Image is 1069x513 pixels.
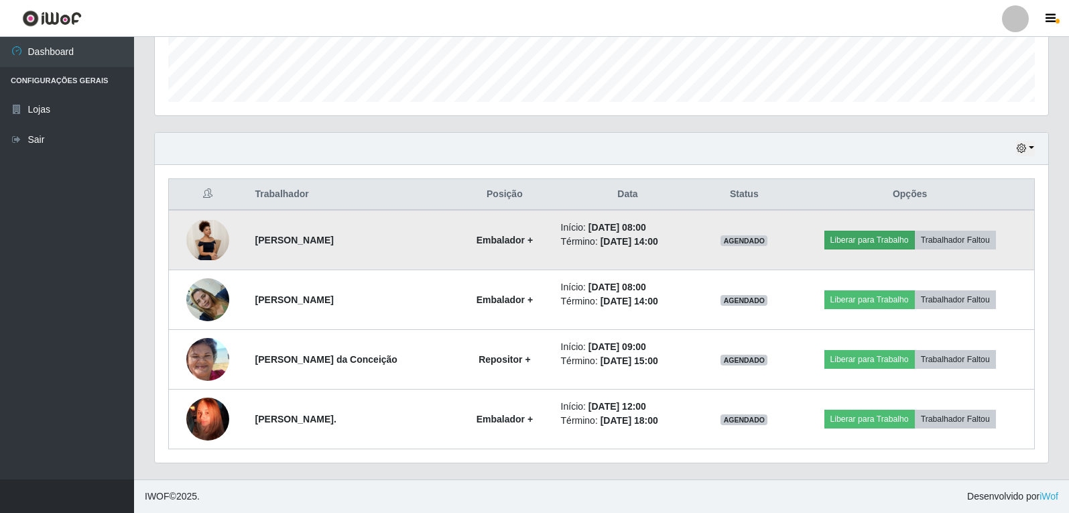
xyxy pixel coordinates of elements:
time: [DATE] 09:00 [588,341,646,352]
th: Data [553,179,703,211]
span: AGENDADO [720,295,767,306]
li: Início: [561,221,695,235]
li: Início: [561,340,695,354]
time: [DATE] 15:00 [601,355,658,366]
strong: [PERSON_NAME] [255,235,334,245]
button: Liberar para Trabalho [824,231,915,249]
span: AGENDADO [720,414,767,425]
a: iWof [1040,491,1058,502]
th: Posição [456,179,552,211]
li: Início: [561,400,695,414]
strong: Embalador + [477,235,533,245]
span: AGENDADO [720,355,767,365]
time: [DATE] 08:00 [588,222,646,233]
button: Trabalhador Faltou [915,231,996,249]
strong: [PERSON_NAME] da Conceição [255,354,397,365]
button: Trabalhador Faltou [915,410,996,429]
span: AGENDADO [720,235,767,246]
li: Término: [561,294,695,308]
span: Desenvolvido por [967,490,1058,504]
span: © 2025 . [145,490,200,504]
strong: Embalador + [477,414,533,424]
time: [DATE] 14:00 [601,236,658,247]
img: 1757951720954.jpeg [186,271,229,328]
img: 1759098448317.jpeg [186,313,229,406]
button: Liberar para Trabalho [824,290,915,309]
img: 1757527899445.jpeg [186,381,229,457]
button: Liberar para Trabalho [824,410,915,429]
li: Início: [561,280,695,294]
li: Término: [561,354,695,368]
strong: [PERSON_NAME] [255,294,334,305]
time: [DATE] 14:00 [601,296,658,306]
li: Término: [561,235,695,249]
span: IWOF [145,491,170,502]
button: Trabalhador Faltou [915,350,996,369]
li: Término: [561,414,695,428]
th: Trabalhador [247,179,457,211]
img: CoreUI Logo [22,10,82,27]
th: Status [702,179,785,211]
time: [DATE] 08:00 [588,282,646,292]
img: 1757454184631.jpeg [186,220,229,260]
time: [DATE] 12:00 [588,401,646,412]
time: [DATE] 18:00 [601,415,658,426]
strong: [PERSON_NAME]. [255,414,336,424]
button: Liberar para Trabalho [824,350,915,369]
strong: Embalador + [477,294,533,305]
button: Trabalhador Faltou [915,290,996,309]
strong: Repositor + [479,354,530,365]
th: Opções [785,179,1034,211]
